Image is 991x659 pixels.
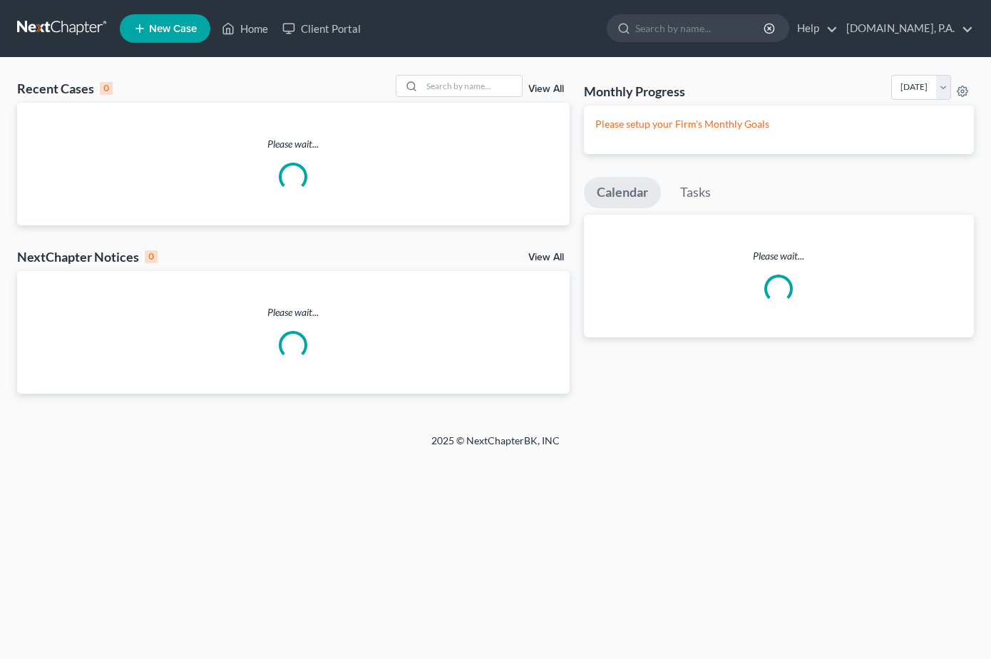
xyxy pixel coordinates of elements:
[584,249,975,263] p: Please wait...
[595,117,963,131] p: Please setup your Firm's Monthly Goals
[584,83,685,100] h3: Monthly Progress
[275,16,368,41] a: Client Portal
[149,24,197,34] span: New Case
[100,82,113,95] div: 0
[422,76,522,96] input: Search by name...
[145,250,158,263] div: 0
[790,16,838,41] a: Help
[584,177,661,208] a: Calendar
[528,84,564,94] a: View All
[17,248,158,265] div: NextChapter Notices
[215,16,275,41] a: Home
[839,16,973,41] a: [DOMAIN_NAME], P.A.
[17,305,570,320] p: Please wait...
[17,80,113,97] div: Recent Cases
[635,15,766,41] input: Search by name...
[667,177,724,208] a: Tasks
[528,252,564,262] a: View All
[89,434,902,459] div: 2025 © NextChapterBK, INC
[17,137,570,151] p: Please wait...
